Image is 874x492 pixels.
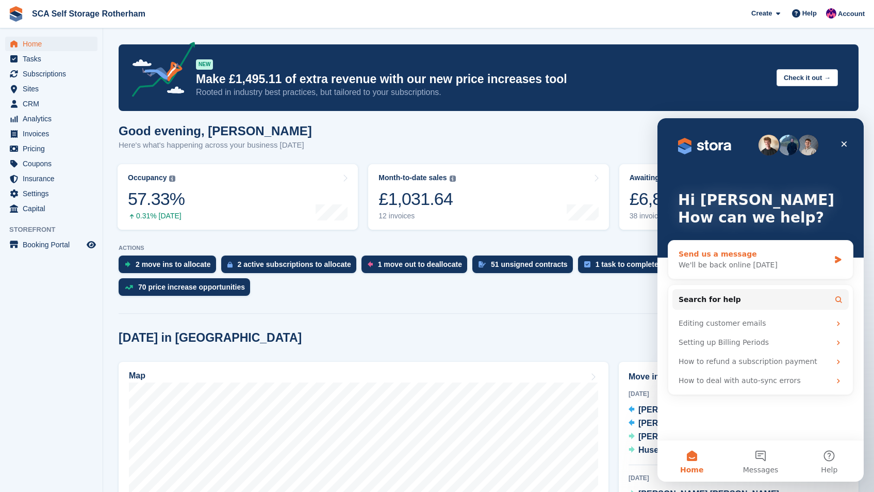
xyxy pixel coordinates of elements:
[8,6,24,22] img: stora-icon-8386f47178a22dfd0bd8f6a31ec36ba5ce8667c1dd55bd0f319d3a0aa187defe.svg
[629,404,750,417] a: [PERSON_NAME] Not allocated
[638,419,707,427] span: [PERSON_NAME]
[368,261,373,267] img: move_outs_to_deallocate_icon-f764333ba52eb49d3ac5e1228854f67142a1ed5810a6f6cc68b1a99e826820c5.svg
[23,52,85,66] span: Tasks
[119,256,221,278] a: 2 move ins to allocate
[85,239,97,251] a: Preview store
[5,97,97,111] a: menu
[629,417,750,431] a: [PERSON_NAME] Not allocated
[629,389,849,399] div: [DATE]
[136,260,211,268] div: 2 move ins to allocate
[119,245,859,251] p: ACTIONS
[638,405,707,414] span: [PERSON_NAME]
[638,432,707,441] span: [PERSON_NAME]
[28,5,150,22] a: SCA Self Storage Rotherham
[23,141,85,156] span: Pricing
[584,261,590,267] img: task-75834270c22a3079a89374b754ae025e5fb1db73e45f91037f5363f120a921f8.svg
[5,186,97,201] a: menu
[196,72,768,87] p: Make £1,495.11 of extra revenue with our new price increases tool
[227,261,233,268] img: active_subscription_to_allocate_icon-d502201f5373d7db506a760aba3b589e785aa758c864c3986d89f69b8ff3...
[5,201,97,216] a: menu
[129,371,145,380] h2: Map
[619,164,860,230] a: Awaiting payment £6,812.78 38 invoices
[368,164,608,230] a: Month-to-date sales £1,031.64 12 invoices
[378,212,455,220] div: 12 invoices
[378,188,455,210] div: £1,031.64
[472,256,578,278] a: 51 unsigned contracts
[378,173,447,182] div: Month-to-date sales
[5,141,97,156] a: menu
[119,124,312,138] h1: Good evening, [PERSON_NAME]
[826,8,836,19] img: Sam Chapman
[23,237,85,252] span: Booking Portal
[838,9,865,19] span: Account
[23,201,85,216] span: Capital
[119,139,312,151] p: Here's what's happening across your business [DATE]
[23,126,85,141] span: Invoices
[596,260,658,268] div: 1 task to complete
[23,37,85,51] span: Home
[629,371,849,383] h2: Move ins / outs
[629,473,849,483] div: [DATE]
[23,67,85,81] span: Subscriptions
[5,156,97,171] a: menu
[23,97,85,111] span: CRM
[5,237,97,252] a: menu
[638,446,686,454] span: Huseyin Gul
[5,67,97,81] a: menu
[23,112,85,126] span: Analytics
[23,171,85,186] span: Insurance
[630,212,704,220] div: 38 invoices
[128,212,185,220] div: 0.31% [DATE]
[629,444,703,457] a: Huseyin Gul 106
[119,331,302,345] h2: [DATE] in [GEOGRAPHIC_DATA]
[5,52,97,66] a: menu
[5,37,97,51] a: menu
[119,278,255,301] a: 70 price increase opportunities
[196,59,213,70] div: NEW
[196,87,768,98] p: Rooted in industry best practices, but tailored to your subscriptions.
[629,431,727,444] a: [PERSON_NAME] 1402
[125,285,133,290] img: price_increase_opportunities-93ffe204e8149a01c8c9dc8f82e8f89637d9d84a8eef4429ea346261dce0b2c0.svg
[5,82,97,96] a: menu
[118,164,358,230] a: Occupancy 57.33% 0.31% [DATE]
[123,42,195,101] img: price-adjustments-announcement-icon-8257ccfd72463d97f412b2fc003d46551f7dbcb40ab6d574587a9cd5c0d94...
[169,176,175,182] img: icon-info-grey-7440780725fd019a000dd9b08b2336e03edf1995a4989e88bcd33f0948082b44.svg
[777,69,838,86] button: Check it out →
[630,188,704,210] div: £6,812.78
[578,256,669,278] a: 1 task to complete
[5,126,97,141] a: menu
[23,82,85,96] span: Sites
[5,171,97,186] a: menu
[630,173,691,182] div: Awaiting payment
[221,256,361,278] a: 2 active subscriptions to allocate
[802,8,817,19] span: Help
[238,260,351,268] div: 2 active subscriptions to allocate
[23,156,85,171] span: Coupons
[450,176,456,182] img: icon-info-grey-7440780725fd019a000dd9b08b2336e03edf1995a4989e88bcd33f0948082b44.svg
[491,260,568,268] div: 51 unsigned contracts
[5,112,97,126] a: menu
